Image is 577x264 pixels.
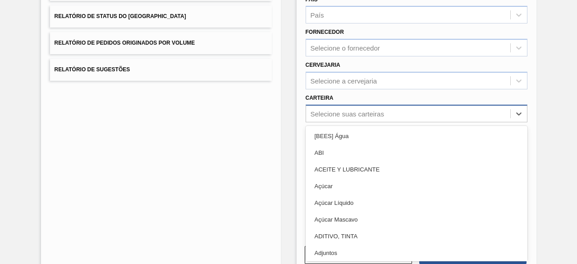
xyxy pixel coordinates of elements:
div: Açúcar [306,178,527,195]
button: Relatório de Status do [GEOGRAPHIC_DATA] [50,5,272,28]
div: Adjuntos [306,245,527,261]
div: ABI [306,144,527,161]
div: ACEITE Y LUBRICANTE [306,161,527,178]
div: [BEES] Água [306,128,527,144]
button: Relatório de Pedidos Originados por Volume [50,32,272,54]
div: Selecione o fornecedor [311,44,380,52]
div: País [311,11,324,19]
span: Relatório de Status do [GEOGRAPHIC_DATA] [55,13,186,19]
label: Cervejaria [306,62,340,68]
button: Limpar [305,246,412,264]
div: Açúcar Líquido [306,195,527,211]
button: Relatório de Sugestões [50,59,272,81]
span: Relatório de Pedidos Originados por Volume [55,40,195,46]
span: Relatório de Sugestões [55,66,130,73]
label: Carteira [306,95,334,101]
div: Selecione suas carteiras [311,110,384,117]
label: Fornecedor [306,29,344,35]
div: Selecione a cervejaria [311,77,377,84]
div: Açúcar Mascavo [306,211,527,228]
div: ADITIVO, TINTA [306,228,527,245]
